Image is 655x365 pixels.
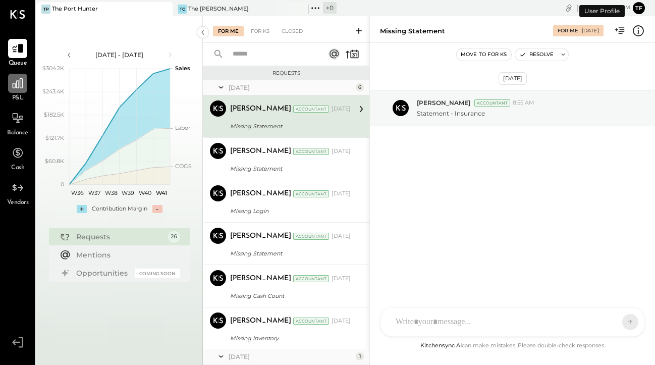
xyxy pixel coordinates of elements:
[513,99,534,107] span: 8:55 AM
[1,178,35,207] a: Vendors
[9,59,27,68] span: Queue
[230,104,291,114] div: [PERSON_NAME]
[152,205,162,213] div: -
[600,3,620,13] span: 3 : 05
[122,189,134,196] text: W39
[7,198,29,207] span: Vendors
[230,274,291,284] div: [PERSON_NAME]
[44,111,64,118] text: $182.5K
[417,98,470,107] span: [PERSON_NAME]
[230,189,291,199] div: [PERSON_NAME]
[332,190,351,198] div: [DATE]
[356,83,364,91] div: 6
[633,2,645,14] button: tf
[293,318,329,325] div: Accountant
[7,129,28,138] span: Balance
[230,121,348,131] div: Missing Statement
[175,163,192,170] text: COGS
[230,248,348,258] div: Missing Statement
[88,189,100,196] text: W37
[175,65,190,72] text: Sales
[76,250,175,260] div: Mentions
[77,205,87,213] div: +
[230,231,291,241] div: [PERSON_NAME]
[323,2,337,14] div: + 0
[230,333,348,343] div: Missing Inventory
[380,26,445,36] div: Missing Statement
[277,26,308,36] div: Closed
[42,65,64,72] text: $304.2K
[213,26,244,36] div: For Me
[45,158,64,165] text: $60.8K
[230,291,348,301] div: Missing Cash Count
[579,5,625,17] div: User Profile
[293,106,329,113] div: Accountant
[417,109,485,118] p: Statement - Insurance
[175,124,190,131] text: Labor
[42,88,64,95] text: $243.4K
[92,205,147,213] div: Contribution Margin
[229,352,353,361] div: [DATE]
[76,268,130,278] div: Opportunities
[564,3,574,13] div: copy link
[576,3,630,13] div: [DATE]
[356,352,364,360] div: 1
[293,275,329,282] div: Accountant
[61,181,64,188] text: 0
[246,26,275,36] div: For KS
[12,94,24,103] span: P&L
[293,148,329,155] div: Accountant
[499,72,527,85] div: [DATE]
[52,5,98,13] div: The Port Hunter
[71,189,84,196] text: W36
[230,164,348,174] div: Missing Statement
[1,74,35,103] a: P&L
[45,134,64,141] text: $121.7K
[168,231,180,243] div: 26
[622,4,630,11] span: pm
[332,317,351,325] div: [DATE]
[1,109,35,138] a: Balance
[135,269,180,278] div: Coming Soon
[582,27,599,34] div: [DATE]
[208,70,364,77] div: Requests
[229,83,353,92] div: [DATE]
[104,189,117,196] text: W38
[230,146,291,157] div: [PERSON_NAME]
[293,190,329,197] div: Accountant
[332,275,351,283] div: [DATE]
[1,39,35,68] a: Queue
[1,143,35,173] a: Cash
[76,232,163,242] div: Requests
[558,27,578,34] div: For Me
[515,48,558,61] button: Resolve
[457,48,511,61] button: Move to for ks
[332,147,351,155] div: [DATE]
[332,232,351,240] div: [DATE]
[188,5,249,13] div: The [PERSON_NAME]
[293,233,329,240] div: Accountant
[11,164,24,173] span: Cash
[230,316,291,326] div: [PERSON_NAME]
[332,105,351,113] div: [DATE]
[178,5,187,14] div: TC
[474,99,510,107] div: Accountant
[156,189,167,196] text: W41
[41,5,50,14] div: TP
[230,206,348,216] div: Missing Login
[77,50,162,59] div: [DATE] - [DATE]
[138,189,151,196] text: W40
